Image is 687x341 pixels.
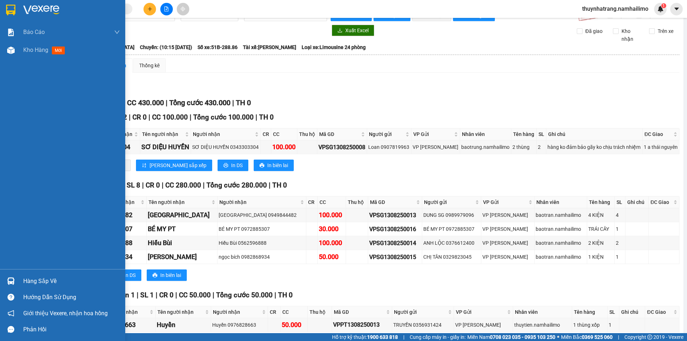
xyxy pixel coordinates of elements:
[166,98,167,107] span: |
[140,291,154,299] span: SL 1
[547,143,641,151] div: hàng ko đảm bảo gãy ko chịu trách nhiệm
[147,222,218,236] td: BÉ MY PT
[302,43,366,51] span: Loại xe: Limousine 24 phòng
[267,161,288,169] span: In biên lai
[662,3,665,8] span: 1
[588,253,613,261] div: 1 KIỆN
[23,276,120,287] div: Hàng sắp về
[84,32,141,42] div: 0898949944
[644,143,678,151] div: 1 a thái nguyên
[148,238,216,248] div: Hiếu Bùi
[213,291,214,299] span: |
[232,98,234,107] span: |
[190,113,191,121] span: |
[198,43,238,51] span: Số xe: 51B-288.86
[84,6,141,23] div: VP [PERSON_NAME]
[393,321,453,329] div: TRUYỀN 0356931424
[481,222,535,236] td: VP Phạm Ngũ Lão
[139,62,160,69] div: Thống kê
[346,196,368,208] th: Thu hộ
[655,27,676,35] span: Trên xe
[467,333,555,341] span: Miền Nam
[306,196,318,208] th: CR
[6,7,17,14] span: Gửi:
[482,239,533,247] div: VP [PERSON_NAME]
[616,211,624,219] div: 4
[268,306,281,318] th: CR
[162,181,164,189] span: |
[514,321,571,329] div: thuytien.namhailimo
[100,320,154,330] div: 0976828663
[150,161,206,169] span: [PERSON_NAME] sắp xếp
[255,113,257,121] span: |
[231,161,243,169] span: In DS
[281,306,308,318] th: CC
[7,47,15,54] img: warehouse-icon
[259,113,274,121] span: TH 0
[588,225,613,233] div: TRÁI CÂY
[124,271,136,279] span: In DS
[333,320,390,329] div: VPPT1308250013
[157,320,210,330] div: Huyền
[116,291,135,299] span: Đơn 1
[219,198,299,206] span: Người nhận
[132,113,147,121] span: CR 0
[216,291,273,299] span: Tổng cước 50.000
[608,306,619,318] th: SL
[369,211,421,220] div: VPSG1308250013
[169,98,230,107] span: Tổng cước 430.000
[537,128,546,140] th: SL
[460,128,511,140] th: Nhân viên
[368,208,423,222] td: VPSG1308250013
[512,143,535,151] div: 2 thùng
[127,181,140,189] span: SL 8
[332,333,398,341] span: Hỗ trợ kỹ thuật:
[644,130,672,138] span: ĐC Giao
[219,253,305,261] div: ngọc bích 0982868934
[411,140,460,154] td: VP Phạm Ngũ Lão
[147,6,152,11] span: plus
[370,198,415,206] span: Mã GD
[609,321,618,329] div: 1
[423,211,480,219] div: DUNG SG 0989979096
[332,25,374,36] button: downloadXuất Excel
[142,181,144,189] span: |
[148,198,210,206] span: Tên người nhận
[461,143,510,151] div: baotrung.namhailimo
[177,3,189,15] button: aim
[148,224,216,234] div: BÉ MY PT
[164,6,169,11] span: file-add
[7,277,15,285] img: warehouse-icon
[332,318,392,332] td: VPPT1308250013
[147,208,218,222] td: THÁI HÒA
[278,291,293,299] span: TH 0
[619,27,644,43] span: Kho nhận
[148,113,150,121] span: |
[141,142,190,152] div: SƠ DIỆU HUYỀN
[152,273,157,278] span: printer
[423,239,480,247] div: ANH LỘC 0376612400
[219,239,305,247] div: Hiếu Bùi 0562596888
[148,210,216,220] div: [GEOGRAPHIC_DATA]
[84,23,141,32] div: CTY Đầm Sen
[368,250,423,264] td: VPSG1308250015
[272,181,287,189] span: TH 0
[203,181,205,189] span: |
[140,43,192,51] span: Chuyến: (10:15 [DATE])
[5,47,16,54] span: CR :
[8,326,14,333] span: message
[394,308,447,316] span: Người gửi
[513,306,572,318] th: Nhân viên
[369,239,421,248] div: VPSG1308250014
[147,250,218,264] td: ngọc bích
[647,335,652,340] span: copyright
[111,269,141,281] button: printerIn DS
[192,143,259,151] div: SƠ DIỆU HUYỀN 0343303304
[561,333,613,341] span: Miền Bắc
[481,250,535,264] td: VP Phạm Ngũ Lão
[588,239,613,247] div: 2 KIỆN
[271,128,297,140] th: CC
[142,130,184,138] span: Tên người nhận
[536,211,586,219] div: baotran.namhailimo
[670,3,683,15] button: caret-down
